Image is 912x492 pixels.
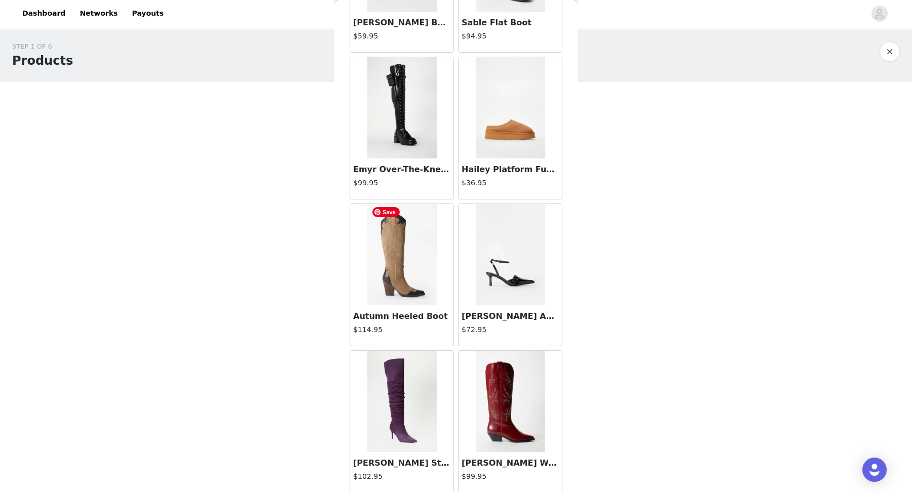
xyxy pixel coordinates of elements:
[462,31,559,42] h4: $94.95
[462,457,559,469] h3: [PERSON_NAME] Western Boot
[462,471,559,482] h4: $99.95
[875,6,884,22] div: avatar
[126,2,170,25] a: Payouts
[367,204,437,305] img: Autumn Heeled Boot
[476,351,545,452] img: Teddi Western Boot
[462,310,559,322] h3: [PERSON_NAME] Ankle Strap Pump
[73,2,124,25] a: Networks
[353,310,450,322] h3: Autumn Heeled Boot
[12,52,73,70] h1: Products
[462,17,559,29] h3: Sable Flat Boot
[476,204,545,305] img: Blakely Ankle Strap Pump
[353,163,450,176] h3: Emyr Over-The-Knee Boot
[372,207,400,217] span: Save
[353,457,450,469] h3: [PERSON_NAME] Stiletto Boot
[353,17,450,29] h3: [PERSON_NAME] Bootie
[367,57,437,158] img: Emyr Over-The-Knee Boot
[862,458,887,482] div: Open Intercom Messenger
[16,2,71,25] a: Dashboard
[12,42,73,52] div: STEP 1 OF 6
[367,351,437,452] img: Shona Slouchy Stiletto Boot
[353,31,450,42] h4: $59.95
[462,163,559,176] h3: Hailey Platform Fuzzie
[353,324,450,335] h4: $114.95
[353,178,450,188] h4: $99.95
[462,178,559,188] h4: $36.95
[353,471,450,482] h4: $102.95
[462,324,559,335] h4: $72.95
[476,57,545,158] img: Hailey Platform Fuzzie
